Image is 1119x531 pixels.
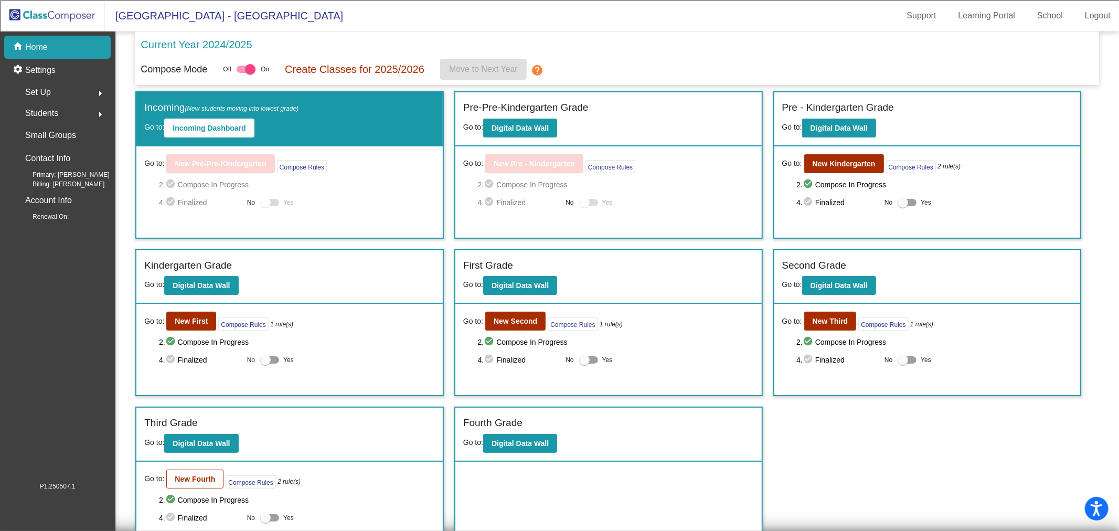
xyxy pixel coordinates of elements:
[247,355,255,365] span: No
[4,110,1115,119] div: Rename Outline
[218,317,268,331] button: Compose Rules
[166,312,216,331] button: New First
[463,258,513,273] label: First Grade
[478,178,754,191] span: 2. Compose In Progress
[4,44,1115,53] div: Move To ...
[796,336,1072,348] span: 2. Compose In Progress
[175,317,208,325] b: New First
[144,258,232,273] label: Kindergarten Grade
[144,473,164,484] span: Go to:
[449,65,518,73] span: Move to Next Year
[463,158,483,169] span: Go to:
[223,65,231,74] span: Off
[94,108,106,121] mat-icon: arrow_right
[782,316,802,327] span: Go to:
[4,25,1115,34] div: Sort A > Z
[782,280,802,289] span: Go to:
[4,34,1115,44] div: Sort New > Old
[782,258,847,273] label: Second Grade
[173,124,246,132] b: Incoming Dashboard
[141,37,252,52] p: Current Year 2024/2025
[884,198,892,207] span: No
[4,53,1115,62] div: Delete
[585,160,635,173] button: Compose Rules
[485,312,546,331] button: New Second
[4,225,1115,234] div: CANCEL
[247,198,255,207] span: No
[463,280,483,289] span: Go to:
[159,512,242,524] span: 4. Finalized
[4,100,1115,110] div: Delete
[165,178,178,191] mat-icon: check_circle
[175,160,266,168] b: New Pre-Pre-Kindergarten
[226,475,275,488] button: Compose Rules
[283,512,294,524] span: Yes
[796,178,1072,191] span: 2. Compose In Progress
[4,4,219,14] div: Home
[802,119,876,137] button: Digital Data Wall
[4,357,1115,366] div: MORE
[4,347,1115,357] div: JOURNAL
[463,316,483,327] span: Go to:
[804,154,884,173] button: New Kindergarten
[283,354,294,366] span: Yes
[25,193,72,208] p: Account Info
[484,178,496,191] mat-icon: check_circle
[813,317,848,325] b: New Third
[159,494,435,506] span: 2. Compose In Progress
[164,434,238,453] button: Digital Data Wall
[4,147,1115,157] div: Search for Source
[483,119,557,137] button: Digital Data Wall
[173,439,230,448] b: Digital Data Wall
[484,196,496,209] mat-icon: check_circle
[159,178,435,191] span: 2. Compose In Progress
[94,87,106,100] mat-icon: arrow_right
[478,336,754,348] span: 2. Compose In Progress
[463,416,523,431] label: Fourth Grade
[921,354,931,366] span: Yes
[4,291,1115,300] div: CANCEL
[165,336,178,348] mat-icon: check_circle
[25,41,48,54] p: Home
[4,129,1115,138] div: Print
[4,119,1115,129] div: Download
[600,320,623,329] i: 1 rule(s)
[4,253,1115,262] div: SAVE AND GO HOME
[144,123,164,131] span: Go to:
[4,300,1115,310] div: MOVE
[796,196,879,209] span: 4. Finalized
[13,41,25,54] mat-icon: home
[166,470,223,488] button: New Fourth
[4,91,1115,100] div: Move To ...
[13,64,25,77] mat-icon: settings
[4,176,1115,185] div: Newspaper
[802,276,876,295] button: Digital Data Wall
[492,439,549,448] b: Digital Data Wall
[25,151,70,166] p: Contact Info
[804,312,857,331] button: New Third
[4,328,1115,338] div: BOOK
[463,100,589,115] label: Pre-Pre-Kindergarten Grade
[440,59,527,80] button: Move to Next Year
[483,276,557,295] button: Digital Data Wall
[25,128,76,143] p: Small Groups
[159,336,435,348] span: 2. Compose In Progress
[4,72,1115,81] div: Sign out
[937,162,961,171] i: 2 rule(s)
[531,64,543,77] mat-icon: help
[782,158,802,169] span: Go to:
[884,355,892,365] span: No
[144,100,299,115] label: Incoming
[463,438,483,447] span: Go to:
[144,416,197,431] label: Third Grade
[803,178,815,191] mat-icon: check_circle
[270,320,293,329] i: 1 rule(s)
[165,354,178,366] mat-icon: check_circle
[164,276,238,295] button: Digital Data Wall
[144,316,164,327] span: Go to:
[4,281,1115,291] div: Home
[185,105,299,112] span: (New students moving into lowest grade)
[566,355,573,365] span: No
[483,434,557,453] button: Digital Data Wall
[164,119,254,137] button: Incoming Dashboard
